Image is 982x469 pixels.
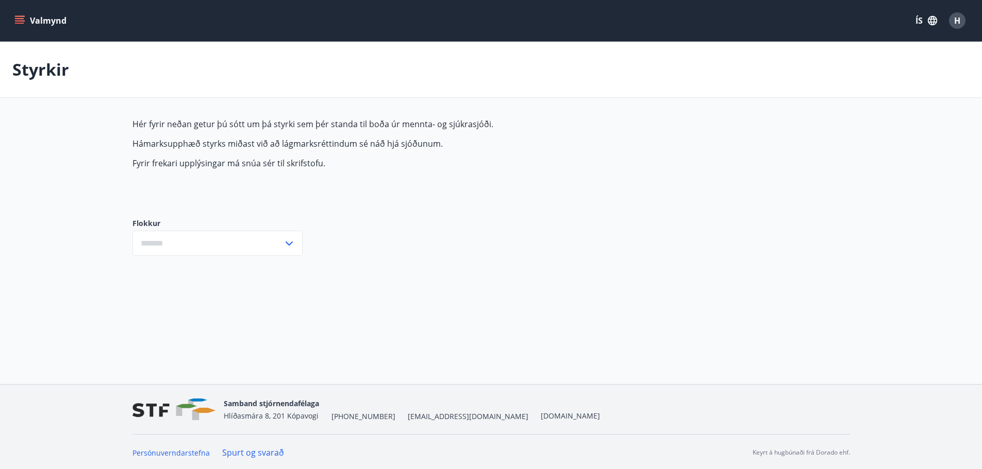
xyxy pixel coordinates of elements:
p: Hámarksupphæð styrks miðast við að lágmarksréttindum sé náð hjá sjóðunum. [132,138,619,149]
p: Hér fyrir neðan getur þú sótt um þá styrki sem þér standa til boða úr mennta- og sjúkrasjóði. [132,118,619,130]
p: Keyrt á hugbúnaði frá Dorado ehf. [753,448,850,457]
label: Flokkur [132,218,303,229]
a: Spurt og svarað [222,447,284,458]
span: H [954,15,960,26]
button: ÍS [910,11,943,30]
span: Hlíðasmára 8, 201 Kópavogi [224,411,319,421]
span: [PHONE_NUMBER] [331,411,395,422]
a: [DOMAIN_NAME] [541,411,600,421]
a: Persónuverndarstefna [132,448,210,458]
span: [EMAIL_ADDRESS][DOMAIN_NAME] [408,411,528,422]
button: H [945,8,970,33]
img: vjCaq2fThgY3EUYqSgpjEiBg6WP39ov69hlhuPVN.png [132,398,215,421]
span: Samband stjórnendafélaga [224,398,319,408]
p: Fyrir frekari upplýsingar má snúa sér til skrifstofu. [132,158,619,169]
button: menu [12,11,71,30]
p: Styrkir [12,58,69,81]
